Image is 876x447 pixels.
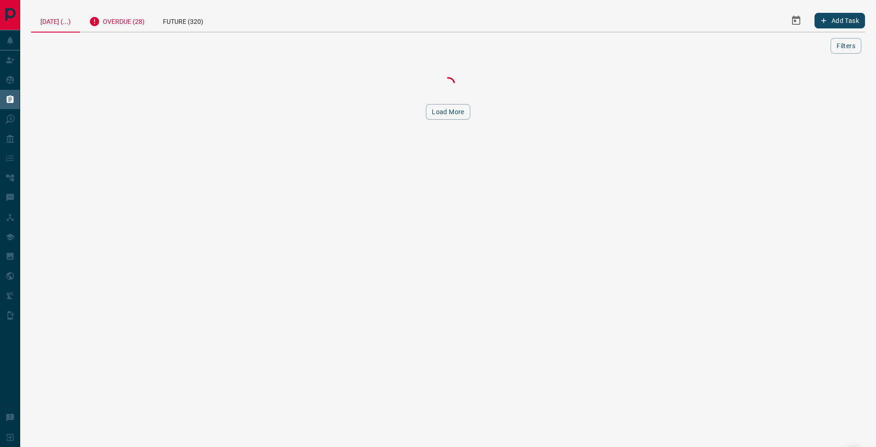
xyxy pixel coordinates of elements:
div: Loading [402,75,494,93]
button: Load More [426,104,470,120]
button: Add Task [815,13,865,28]
button: Filters [831,38,861,54]
div: [DATE] (...) [31,9,80,33]
div: Future (320) [154,9,212,32]
div: Overdue (28) [80,9,154,32]
button: Select Date Range [785,10,807,32]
